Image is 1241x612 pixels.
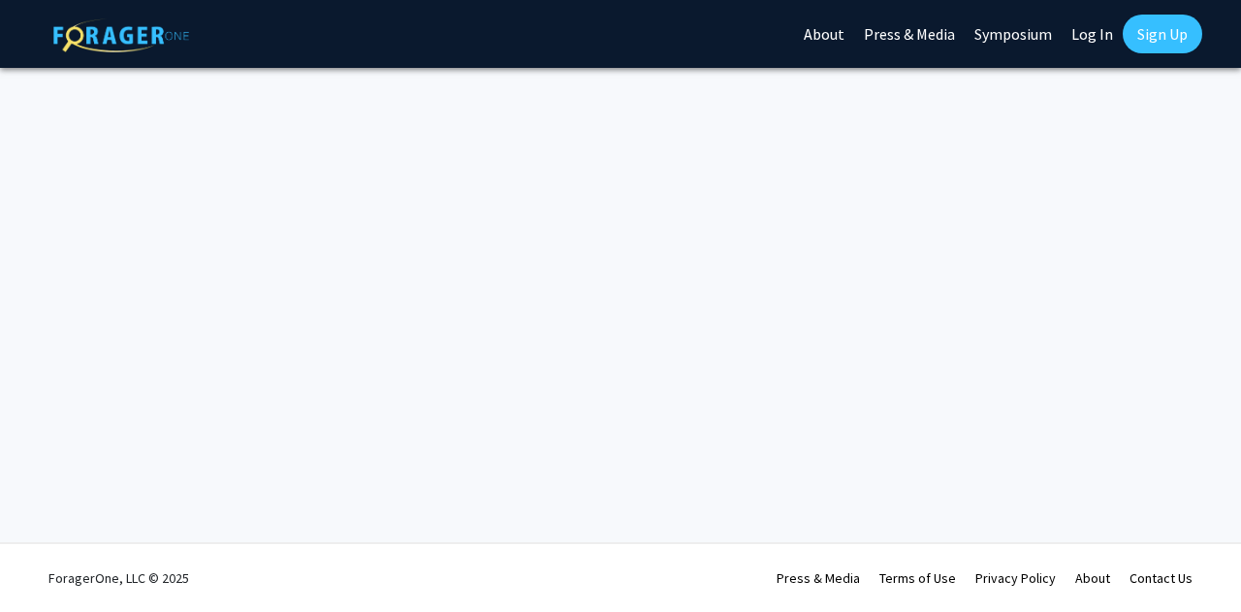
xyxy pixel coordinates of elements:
a: Sign Up [1123,15,1202,53]
img: ForagerOne Logo [53,18,189,52]
a: Contact Us [1130,569,1193,587]
a: Terms of Use [879,569,956,587]
div: ForagerOne, LLC © 2025 [48,544,189,612]
a: Press & Media [777,569,860,587]
a: About [1075,569,1110,587]
a: Privacy Policy [975,569,1056,587]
